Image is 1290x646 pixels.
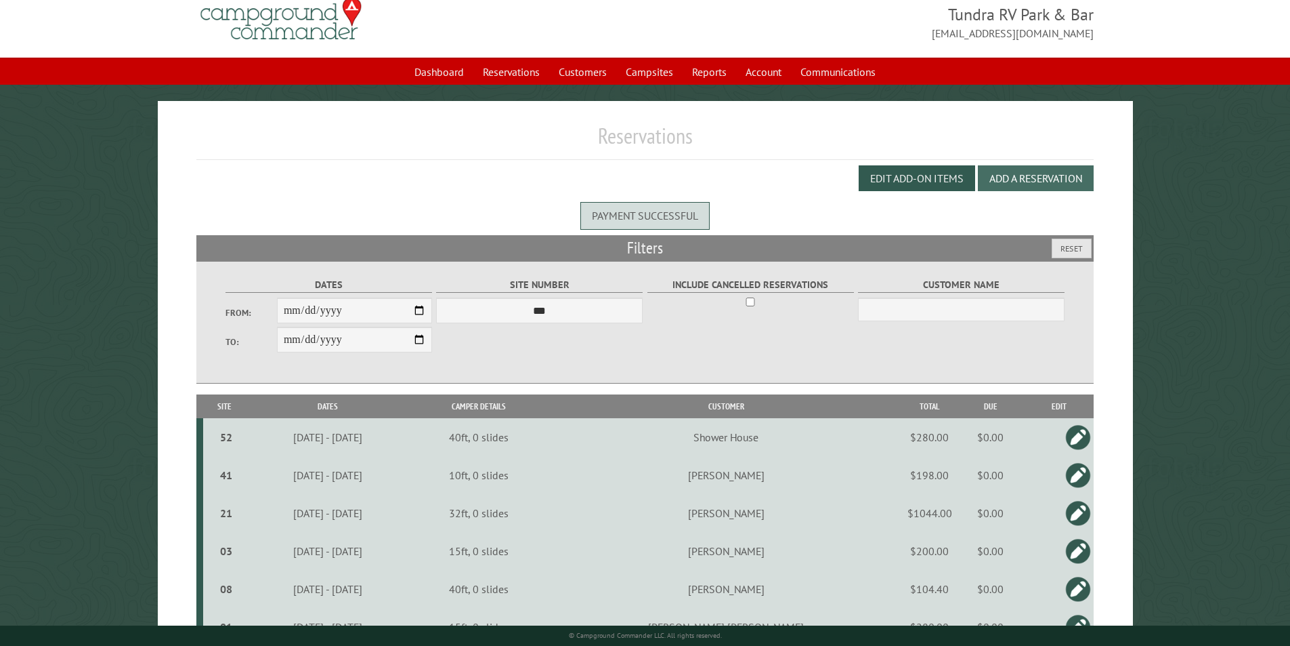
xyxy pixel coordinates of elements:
[859,165,975,191] button: Edit Add-on Items
[549,608,903,646] td: [PERSON_NAME] [PERSON_NAME]
[978,165,1094,191] button: Add a Reservation
[903,395,957,418] th: Total
[903,456,957,494] td: $198.00
[246,395,408,418] th: Dates
[196,123,1094,160] h1: Reservations
[209,468,244,482] div: 41
[1052,239,1092,258] button: Reset
[408,395,549,418] th: Camper Details
[209,506,244,520] div: 21
[580,202,710,229] div: Payment successful
[645,3,1094,41] span: Tundra RV Park & Bar [EMAIL_ADDRESS][DOMAIN_NAME]
[549,418,903,456] td: Shower House
[569,631,722,640] small: © Campground Commander LLC. All rights reserved.
[475,59,548,85] a: Reservations
[408,532,549,570] td: 15ft, 0 slides
[203,395,246,418] th: Site
[549,570,903,608] td: [PERSON_NAME]
[903,608,957,646] td: $280.00
[858,277,1065,293] label: Customer Name
[249,544,406,558] div: [DATE] - [DATE]
[549,395,903,418] th: Customer
[249,468,406,482] div: [DATE] - [DATE]
[436,277,643,293] label: Site Number
[737,59,790,85] a: Account
[408,608,549,646] td: 15ft, 0 slides
[408,456,549,494] td: 10ft, 0 slides
[957,395,1025,418] th: Due
[249,430,406,444] div: [DATE] - [DATE]
[225,277,432,293] label: Dates
[1025,395,1094,418] th: Edit
[647,277,854,293] label: Include Cancelled Reservations
[957,608,1025,646] td: $0.00
[406,59,472,85] a: Dashboard
[408,418,549,456] td: 40ft, 0 slides
[209,544,244,558] div: 03
[957,570,1025,608] td: $0.00
[249,582,406,596] div: [DATE] - [DATE]
[684,59,735,85] a: Reports
[903,532,957,570] td: $200.00
[551,59,615,85] a: Customers
[196,235,1094,261] h2: Filters
[903,418,957,456] td: $280.00
[792,59,884,85] a: Communications
[957,418,1025,456] td: $0.00
[225,306,277,319] label: From:
[249,506,406,520] div: [DATE] - [DATE]
[903,570,957,608] td: $104.40
[408,570,549,608] td: 40ft, 0 slides
[225,336,277,348] label: To:
[549,494,903,532] td: [PERSON_NAME]
[618,59,681,85] a: Campsites
[957,494,1025,532] td: $0.00
[249,620,406,634] div: [DATE] - [DATE]
[957,532,1025,570] td: $0.00
[209,430,244,444] div: 52
[549,456,903,494] td: [PERSON_NAME]
[209,620,244,634] div: 01
[903,494,957,532] td: $1044.00
[408,494,549,532] td: 32ft, 0 slides
[209,582,244,596] div: 08
[549,532,903,570] td: [PERSON_NAME]
[957,456,1025,494] td: $0.00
